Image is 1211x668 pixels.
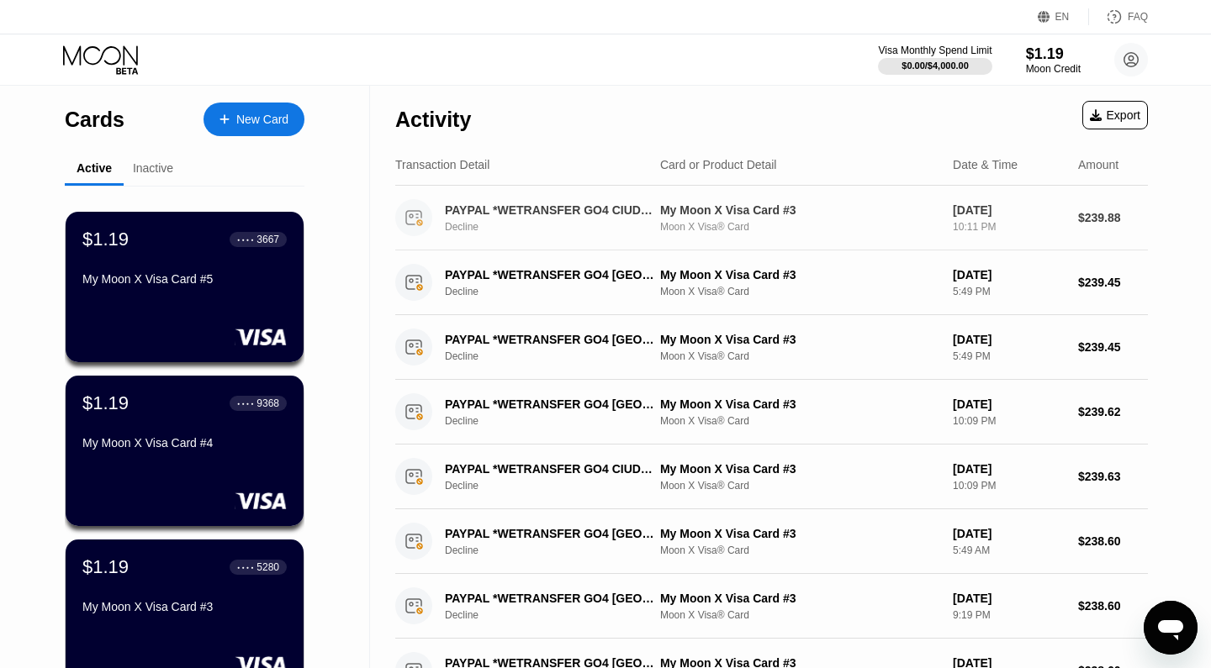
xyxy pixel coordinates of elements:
[953,350,1065,362] div: 5:49 PM
[660,158,777,171] div: Card or Product Detail
[445,527,655,540] div: PAYPAL *WETRANSFER GO4 [GEOGRAPHIC_DATA] MX
[445,480,671,492] div: Decline
[1078,276,1148,289] div: $239.45
[77,161,112,175] div: Active
[878,45,992,56] div: Visa Monthly Spend Limit
[660,609,939,621] div: Moon X Visa® Card
[878,45,992,75] div: Visa Monthly Spend Limit$0.00/$4,000.00
[65,108,124,132] div: Cards
[660,350,939,362] div: Moon X Visa® Card
[82,229,129,250] div: $1.19
[1078,470,1148,483] div: $239.63
[256,234,279,245] div: 3667
[445,268,655,281] div: PAYPAL *WETRANSFER GO4 [GEOGRAPHIC_DATA] MX
[82,436,287,450] div: My Moon X Visa Card #4
[660,221,939,233] div: Moon X Visa® Card
[1055,11,1070,23] div: EN
[256,397,279,409] div: 9368
[660,415,939,427] div: Moon X Visa® Card
[82,556,129,578] div: $1.19
[660,268,939,281] div: My Moon X Visa Card #3
[395,444,1148,509] div: PAYPAL *WETRANSFER GO4 CIUDAD DE [GEOGRAPHIC_DATA]DeclineMy Moon X Visa Card #3Moon X Visa® Card[...
[237,565,254,570] div: ● ● ● ●
[660,286,939,297] div: Moon X Visa® Card
[395,250,1148,315] div: PAYPAL *WETRANSFER GO4 [GEOGRAPHIC_DATA] MXDeclineMy Moon X Visa Card #3Moon X Visa® Card[DATE]5:...
[660,333,939,346] div: My Moon X Visa Card #3
[953,286,1065,297] div: 5:49 PM
[445,333,655,346] div: PAYPAL *WETRANSFER GO4 [GEOGRAPHIC_DATA] MX
[445,415,671,427] div: Decline
[953,268,1065,281] div: [DATE]
[445,462,655,476] div: PAYPAL *WETRANSFER GO4 CIUDAD DE [GEOGRAPHIC_DATA]
[1078,405,1148,418] div: $239.62
[953,203,1065,217] div: [DATE]
[445,609,671,621] div: Decline
[953,480,1065,492] div: 10:09 PM
[660,397,939,411] div: My Moon X Visa Card #3
[395,108,471,132] div: Activity
[66,212,304,362] div: $1.19● ● ● ●3667My Moon X Visa Card #5
[445,350,671,362] div: Decline
[1128,11,1148,23] div: FAQ
[953,221,1065,233] div: 10:11 PM
[1078,158,1118,171] div: Amount
[66,376,304,526] div: $1.19● ● ● ●9368My Moon X Visa Card #4
[660,462,939,476] div: My Moon X Visa Card #3
[953,527,1065,540] div: [DATE]
[902,60,969,71] div: $0.00 / $4,000.00
[953,397,1065,411] div: [DATE]
[445,203,655,217] div: PAYPAL *WETRANSFER GO4 CIUDAD DE [GEOGRAPHIC_DATA]
[660,480,939,492] div: Moon X Visa® Card
[82,272,287,286] div: My Moon X Visa Card #5
[1078,534,1148,548] div: $238.60
[445,286,671,297] div: Decline
[1038,8,1089,25] div: EN
[395,574,1148,639] div: PAYPAL *WETRANSFER GO4 [GEOGRAPHIC_DATA] MXDeclineMy Moon X Visa Card #3Moon X Visa® Card[DATE]9:...
[953,158,1018,171] div: Date & Time
[1078,340,1148,354] div: $239.45
[82,392,129,414] div: $1.19
[133,161,173,175] div: Inactive
[1144,601,1198,655] iframe: Button to launch messaging window
[953,544,1065,556] div: 5:49 AM
[953,462,1065,476] div: [DATE]
[237,401,254,406] div: ● ● ● ●
[1082,101,1148,129] div: Export
[660,592,939,605] div: My Moon X Visa Card #3
[395,315,1148,380] div: PAYPAL *WETRANSFER GO4 [GEOGRAPHIC_DATA] MXDeclineMy Moon X Visa Card #3Moon X Visa® Card[DATE]5:...
[237,237,254,242] div: ● ● ● ●
[445,221,671,233] div: Decline
[445,397,655,411] div: PAYPAL *WETRANSFER GO4 [GEOGRAPHIC_DATA] MX
[953,609,1065,621] div: 9:19 PM
[395,186,1148,250] div: PAYPAL *WETRANSFER GO4 CIUDAD DE [GEOGRAPHIC_DATA]DeclineMy Moon X Visa Card #3Moon X Visa® Card[...
[445,544,671,556] div: Decline
[256,561,279,573] div: 5280
[1078,211,1148,224] div: $239.88
[1089,8,1148,25] div: FAQ
[445,592,655,605] div: PAYPAL *WETRANSFER GO4 [GEOGRAPHIC_DATA] MX
[395,380,1148,444] div: PAYPAL *WETRANSFER GO4 [GEOGRAPHIC_DATA] MXDeclineMy Moon X Visa Card #3Moon X Visa® Card[DATE]10...
[660,527,939,540] div: My Moon X Visa Card #3
[1090,108,1140,122] div: Export
[1078,599,1148,613] div: $238.60
[82,600,287,613] div: My Moon X Visa Card #3
[953,592,1065,605] div: [DATE]
[1026,45,1081,63] div: $1.19
[660,203,939,217] div: My Moon X Visa Card #3
[395,509,1148,574] div: PAYPAL *WETRANSFER GO4 [GEOGRAPHIC_DATA] MXDeclineMy Moon X Visa Card #3Moon X Visa® Card[DATE]5:...
[236,113,288,127] div: New Card
[1026,45,1081,75] div: $1.19Moon Credit
[1026,63,1081,75] div: Moon Credit
[953,333,1065,346] div: [DATE]
[395,158,489,171] div: Transaction Detail
[660,544,939,556] div: Moon X Visa® Card
[953,415,1065,427] div: 10:09 PM
[204,103,304,136] div: New Card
